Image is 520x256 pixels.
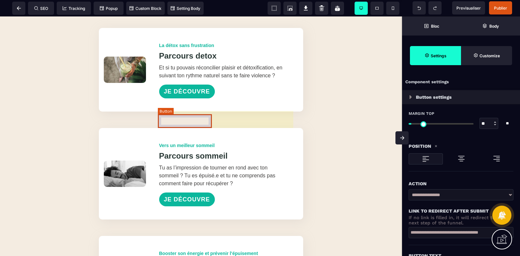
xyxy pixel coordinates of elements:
span: Popup [100,6,118,11]
img: loading [457,155,465,163]
span: Custom Block [130,6,161,11]
text: Tu as l’impression de tourner en rond avec ton sommeil ? Tu es épuisé.e et tu ne comprends pas co... [159,146,299,173]
p: Position [409,142,431,150]
span: Open Style Manager [461,46,512,65]
span: SEO [34,6,48,11]
img: loading [434,144,438,148]
strong: Body [489,24,499,29]
img: loading [422,155,430,163]
span: View components [268,2,281,15]
p: Button settings [416,93,452,101]
span: Previsualiser [456,6,481,11]
text: Vers un meilleur sommeil [159,125,299,133]
strong: Settings [431,53,447,58]
button: JE DÉCOUVRE [159,176,215,190]
div: Link [409,207,513,215]
span: Open Layer Manager [461,16,520,36]
strong: Bloc [431,24,439,29]
strong: Customize [479,53,500,58]
img: 517dddaea2d4e072722060037481d66d_img-liste-detox.png [104,40,146,66]
span: Screenshot [283,2,297,15]
div: Component settings [402,76,520,89]
text: La détox sans frustration [159,25,299,33]
text: Booster son énergie et prévenir l’épuisement [159,233,299,241]
span: Setting Body [171,6,200,11]
span: Settings [410,46,461,65]
img: loading [493,155,501,163]
div: Action [409,180,513,188]
span: Margin Top [409,111,434,116]
img: 98aed7259fab5ea5160bcbd86c5d1d62_img-liste-sommeil.png [104,144,146,170]
p: If no link is filled in, it will redirect to the next step of the funnel. [409,215,513,225]
span: Preview [452,1,485,14]
text: Et si tu pouvais réconcilier plaisir et détoxification, en suivant ton rythme naturel sans te fai... [159,46,299,65]
span: Tracking [63,6,85,11]
text: Parcours detox [159,33,299,46]
img: loading [409,95,412,99]
button: JE DÉCOUVRE [159,68,215,82]
span: Open Blocks [402,16,461,36]
span: Publier [494,6,507,11]
text: Parcours sommeil [159,133,299,146]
